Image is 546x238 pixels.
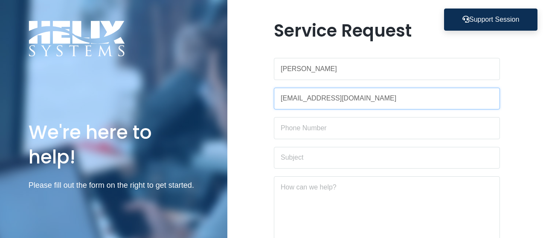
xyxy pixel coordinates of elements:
[274,147,500,169] input: Subject
[274,117,500,139] input: Phone Number
[274,20,500,41] h1: Service Request
[29,120,199,169] h1: We're here to help!
[274,58,500,80] input: Name
[29,179,199,192] p: Please fill out the form on the right to get started.
[274,88,500,110] input: Work Email
[444,9,537,31] button: Support Session
[29,20,125,57] img: Logo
